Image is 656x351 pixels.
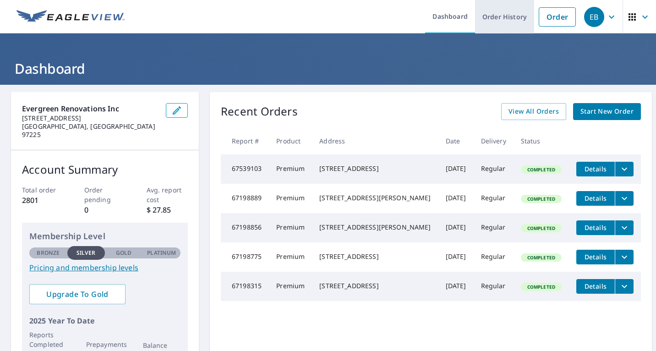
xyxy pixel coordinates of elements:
a: Start New Order [573,103,641,120]
span: Details [582,252,609,261]
td: Regular [474,154,514,184]
td: [DATE] [438,242,474,272]
p: [STREET_ADDRESS] [22,114,159,122]
span: Details [582,282,609,291]
p: Prepayments [86,340,124,349]
div: [STREET_ADDRESS] [319,252,431,261]
td: [DATE] [438,213,474,242]
p: Bronze [37,249,60,257]
p: Account Summary [22,161,188,178]
td: Premium [269,154,312,184]
span: Details [582,194,609,203]
td: 67198775 [221,242,269,272]
p: Reports Completed [29,330,67,349]
td: Regular [474,242,514,272]
p: Total order [22,185,64,195]
td: Premium [269,242,312,272]
p: Order pending [84,185,126,204]
span: Details [582,165,609,173]
button: filesDropdownBtn-67198775 [615,250,634,264]
button: detailsBtn-67198889 [576,191,615,206]
span: Completed [522,254,561,261]
button: detailsBtn-67198856 [576,220,615,235]
p: Avg. report cost [147,185,188,204]
button: detailsBtn-67198775 [576,250,615,264]
button: filesDropdownBtn-67198856 [615,220,634,235]
button: filesDropdownBtn-67198889 [615,191,634,206]
button: detailsBtn-67539103 [576,162,615,176]
p: 2025 Year To Date [29,315,180,326]
div: [STREET_ADDRESS][PERSON_NAME] [319,223,431,232]
span: Start New Order [580,106,634,117]
p: [GEOGRAPHIC_DATA], [GEOGRAPHIC_DATA] 97225 [22,122,159,139]
td: Premium [269,184,312,213]
td: Premium [269,213,312,242]
td: 67539103 [221,154,269,184]
span: Completed [522,166,561,173]
p: $ 27.85 [147,204,188,215]
a: View All Orders [501,103,566,120]
span: Completed [522,284,561,290]
th: Date [438,127,474,154]
th: Address [312,127,438,154]
div: EB [584,7,604,27]
p: Platinum [147,249,176,257]
p: 2801 [22,195,64,206]
span: View All Orders [508,106,559,117]
h1: Dashboard [11,59,645,78]
span: Details [582,223,609,232]
img: EV Logo [16,10,125,24]
p: Gold [116,249,131,257]
p: Balance [143,340,181,350]
span: Upgrade To Gold [37,289,118,299]
td: 67198856 [221,213,269,242]
td: Regular [474,184,514,213]
td: 67198315 [221,272,269,301]
td: [DATE] [438,184,474,213]
button: filesDropdownBtn-67539103 [615,162,634,176]
td: [DATE] [438,272,474,301]
td: Regular [474,213,514,242]
div: [STREET_ADDRESS][PERSON_NAME] [319,193,431,203]
a: Pricing and membership levels [29,262,180,273]
th: Status [514,127,569,154]
p: Membership Level [29,230,180,242]
p: Evergreen Renovations Inc [22,103,159,114]
a: Order [539,7,576,27]
td: [DATE] [438,154,474,184]
p: 0 [84,204,126,215]
p: Silver [77,249,96,257]
div: [STREET_ADDRESS] [319,281,431,291]
button: filesDropdownBtn-67198315 [615,279,634,294]
th: Report # [221,127,269,154]
td: 67198889 [221,184,269,213]
th: Delivery [474,127,514,154]
td: Regular [474,272,514,301]
span: Completed [522,196,561,202]
p: Recent Orders [221,103,298,120]
a: Upgrade To Gold [29,284,126,304]
span: Completed [522,225,561,231]
th: Product [269,127,312,154]
td: Premium [269,272,312,301]
button: detailsBtn-67198315 [576,279,615,294]
div: [STREET_ADDRESS] [319,164,431,173]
